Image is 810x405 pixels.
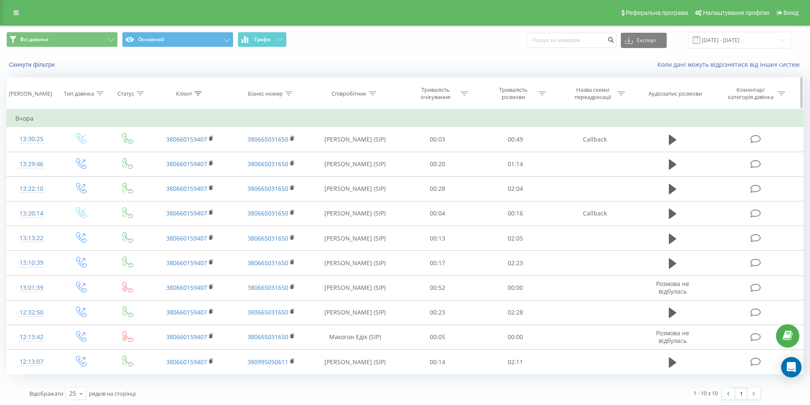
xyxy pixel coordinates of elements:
span: Реферальна програма [626,9,688,16]
button: Всі дзвінки [6,32,118,47]
div: 25 [69,389,76,398]
button: Графік [238,32,287,47]
div: 12:13:42 [15,329,48,346]
td: 00:00 [477,275,554,300]
a: 380665031650 [247,333,288,341]
a: 1 [735,388,747,399]
td: Макогон Едік (SIP) [312,325,399,349]
span: Всі дзвінки [20,36,48,43]
span: Налаштування профілю [703,9,769,16]
button: Скинути фільтри [6,61,59,68]
a: 380660159407 [166,234,207,242]
div: Тип дзвінка [64,90,94,97]
span: рядків на сторінці [89,390,136,397]
div: Тривалість очікування [413,86,458,101]
td: [PERSON_NAME] (SIP) [312,251,399,275]
td: Callback [554,127,635,152]
a: 380665031650 [247,184,288,193]
td: [PERSON_NAME] (SIP) [312,152,399,176]
div: 13:13:22 [15,230,48,246]
a: 380660159407 [166,160,207,168]
a: 380660159407 [166,135,207,143]
a: 380660159407 [166,333,207,341]
td: 02:28 [477,300,554,325]
span: Графік [254,37,271,42]
td: 00:23 [399,300,477,325]
a: 380665031650 [247,209,288,217]
button: Основний [122,32,233,47]
td: 00:03 [399,127,477,152]
div: Коментар/категорія дзвінка [726,86,776,101]
div: 13:20:14 [15,205,48,222]
a: Коли дані можуть відрізнятися вiд інших систем [657,60,804,68]
div: 12:32:50 [15,304,48,321]
td: [PERSON_NAME] (SIP) [312,350,399,374]
div: 13:29:46 [15,156,48,173]
td: 02:05 [477,226,554,251]
td: [PERSON_NAME] (SIP) [312,226,399,251]
td: 00:05 [399,325,477,349]
a: 380665031650 [247,135,288,143]
td: 00:04 [399,201,477,226]
button: Експорт [621,33,667,48]
div: 12:13:07 [15,354,48,370]
div: 1 - 10 з 10 [693,389,718,397]
td: [PERSON_NAME] (SIP) [312,127,399,152]
td: 00:17 [399,251,477,275]
div: Open Intercom Messenger [781,357,801,377]
td: Callback [554,201,635,226]
td: 02:23 [477,251,554,275]
a: 380660159407 [166,259,207,267]
a: 380665031650 [247,160,288,168]
a: 380660159407 [166,184,207,193]
a: 380665031650 [247,234,288,242]
a: 380660159407 [166,209,207,217]
span: Розмова не відбулась [656,329,689,345]
td: [PERSON_NAME] (SIP) [312,176,399,201]
a: 380665031650 [247,308,288,316]
td: 00:28 [399,176,477,201]
td: 00:14 [399,350,477,374]
div: Назва схеми переадресації [570,86,615,101]
span: Розмова не відбулась [656,280,689,295]
span: Вихід [784,9,799,16]
td: Вчора [7,110,804,127]
div: Співробітник [332,90,367,97]
div: Бізнес номер [248,90,283,97]
a: 380665031650 [247,283,288,292]
a: 380665031650 [247,259,288,267]
a: 380995050611 [247,358,288,366]
td: [PERSON_NAME] (SIP) [312,300,399,325]
td: 00:00 [477,325,554,349]
div: 13:10:39 [15,255,48,271]
td: 01:14 [477,152,554,176]
td: 00:13 [399,226,477,251]
div: Статус [117,90,134,97]
a: 380660159407 [166,308,207,316]
div: Тривалість розмови [491,86,536,101]
td: 02:04 [477,176,554,201]
div: Клієнт [176,90,192,97]
a: 380660159407 [166,358,207,366]
div: 13:22:10 [15,181,48,197]
td: 00:20 [399,152,477,176]
td: 00:16 [477,201,554,226]
a: 380660159407 [166,283,207,292]
td: [PERSON_NAME] (SIP) [312,275,399,300]
div: Аудіозапис розмови [648,90,702,97]
input: Пошук за номером [526,33,617,48]
td: 02:11 [477,350,554,374]
td: [PERSON_NAME] (SIP) [312,201,399,226]
td: 00:52 [399,275,477,300]
div: 13:01:39 [15,280,48,296]
div: [PERSON_NAME] [9,90,52,97]
div: 13:30:25 [15,131,48,147]
span: Відображати [29,390,63,397]
td: 00:49 [477,127,554,152]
